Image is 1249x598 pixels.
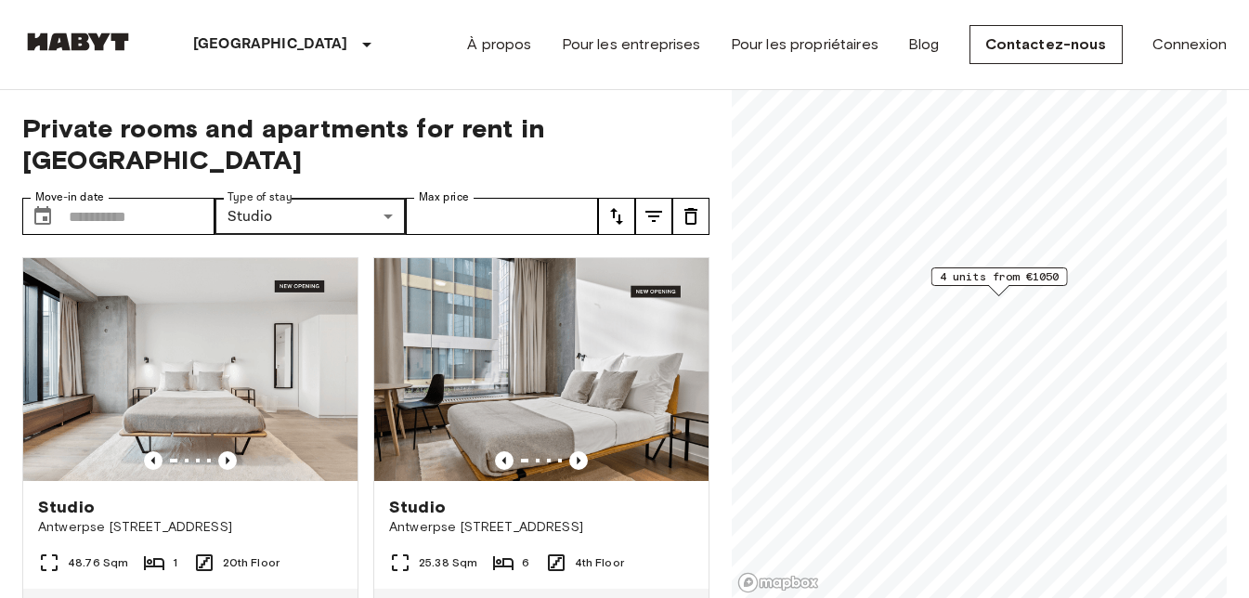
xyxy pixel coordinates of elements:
a: Pour les propriétaires [731,33,878,56]
button: Previous image [218,451,237,470]
span: 48.76 Sqm [68,554,128,571]
a: Mapbox logo [737,572,819,593]
img: Marketing picture of unit BE-23-003-084-001 [23,258,358,481]
button: Choose date [24,198,61,235]
span: Studio [38,496,95,518]
span: 25.38 Sqm [419,554,477,571]
button: tune [672,198,709,235]
span: Private rooms and apartments for rent in [GEOGRAPHIC_DATA] [22,112,709,175]
label: Type of stay [228,189,293,205]
a: Contactez-nous [969,25,1123,64]
span: 20th Floor [223,554,280,571]
div: Studio [215,198,407,235]
button: tune [635,198,672,235]
p: [GEOGRAPHIC_DATA] [193,33,348,56]
label: Move-in date [35,189,104,205]
span: Antwerpse [STREET_ADDRESS] [38,518,343,537]
div: Map marker [931,267,1068,296]
a: Blog [908,33,940,56]
button: Previous image [144,451,163,470]
span: Antwerpse [STREET_ADDRESS] [389,518,694,537]
label: Max price [419,189,469,205]
img: Marketing picture of unit BE-23-003-012-001 [374,258,709,481]
span: 4th Floor [575,554,624,571]
span: 1 [173,554,177,571]
a: Connexion [1152,33,1227,56]
span: Studio [389,496,446,518]
span: 6 [522,554,529,571]
button: tune [598,198,635,235]
button: Previous image [569,451,588,470]
span: 4 units from €1050 [940,268,1060,285]
a: Pour les entreprises [562,33,701,56]
button: Previous image [495,451,514,470]
img: Habyt [22,32,134,51]
a: À propos [467,33,531,56]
